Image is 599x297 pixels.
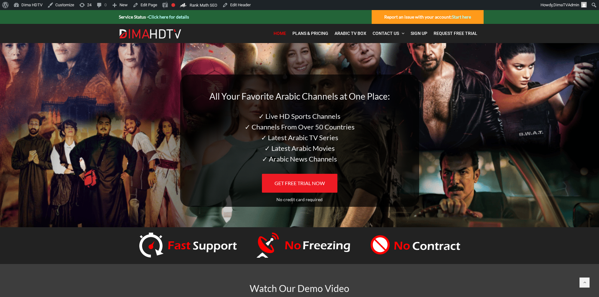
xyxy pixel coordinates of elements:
[434,31,477,36] span: Request Free Trial
[373,31,399,36] span: Contact Us
[369,27,408,40] a: Contact Us
[274,31,286,36] span: Home
[119,29,182,39] img: Dima HDTV
[262,174,337,193] a: GET FREE TRIAL NOW
[264,144,335,152] span: ✓ Latest Arabic Movies
[190,3,217,8] span: Rank Math SEO
[209,91,390,102] span: All Your Favorite Arabic Channels at One Place:
[408,27,430,40] a: Sign Up
[580,278,590,288] a: Back to top
[411,31,427,36] span: Sign Up
[292,31,328,36] span: Plans & Pricing
[335,31,366,36] span: Arabic TV Box
[430,27,480,40] a: Request Free Trial
[270,27,289,40] a: Home
[171,3,175,7] div: Focus keyphrase not set
[452,14,471,19] a: Start here
[261,133,338,142] span: ✓ Latest Arabic TV Series
[250,283,349,294] span: Watch Our Demo Video
[276,197,323,202] span: No credit card required
[148,14,189,19] a: Click here for details
[119,14,189,19] strong: Service Status -
[258,112,341,120] span: ✓ Live HD Sports Channels
[245,123,355,131] span: ✓ Channels From Over 50 Countries
[331,27,369,40] a: Arabic TV Box
[553,3,579,7] span: DimaTVAdmin
[289,27,331,40] a: Plans & Pricing
[262,155,337,163] span: ✓ Arabic News Channels
[384,14,471,19] strong: Report an issue with your account:
[275,180,325,186] span: GET FREE TRIAL NOW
